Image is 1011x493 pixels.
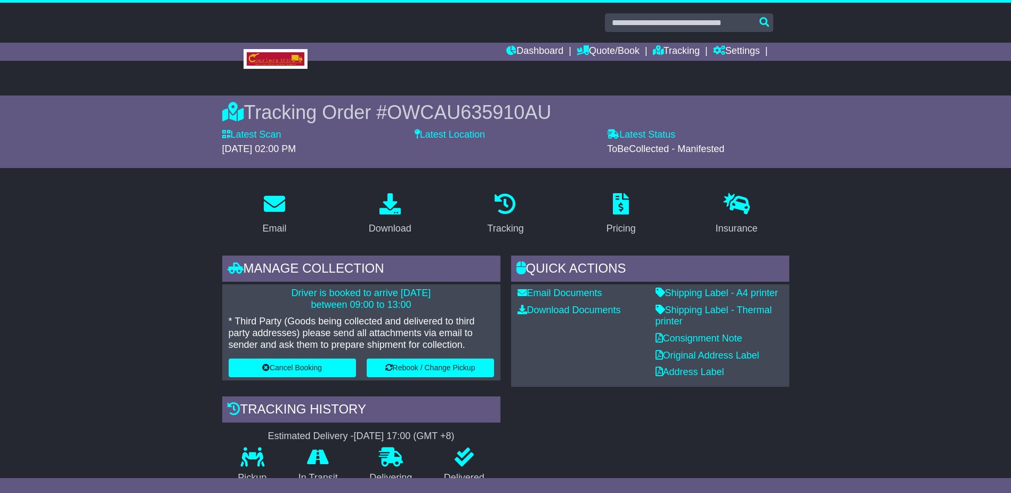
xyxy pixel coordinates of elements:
button: Cancel Booking [229,359,356,377]
div: Insurance [716,221,758,236]
span: OWCAU635910AU [387,101,551,123]
a: Download Documents [517,305,621,315]
div: Tracking history [222,396,500,425]
p: Delivering [354,472,428,484]
a: Shipping Label - Thermal printer [656,305,772,327]
a: Quote/Book [577,43,640,61]
div: Tracking Order # [222,101,789,124]
p: Driver is booked to arrive [DATE] between 09:00 to 13:00 [229,288,494,311]
div: Tracking [487,221,523,236]
label: Latest Scan [222,129,281,141]
div: [DATE] 17:00 (GMT +8) [354,431,455,442]
div: Email [262,221,286,236]
p: Pickup [222,472,283,484]
label: Latest Status [607,129,675,141]
a: Email [255,189,293,240]
div: Pricing [606,221,636,236]
span: [DATE] 02:00 PM [222,144,296,154]
a: Original Address Label [656,350,759,361]
a: Tracking [480,189,530,240]
a: Pricing [600,189,643,240]
a: Shipping Label - A4 printer [656,288,778,298]
a: Consignment Note [656,333,742,344]
button: Rebook / Change Pickup [367,359,494,377]
a: Tracking [653,43,700,61]
a: Address Label [656,367,724,377]
a: Dashboard [506,43,563,61]
a: Download [362,189,418,240]
span: ToBeCollected - Manifested [607,144,724,154]
div: Estimated Delivery - [222,431,500,442]
div: Quick Actions [511,256,789,284]
label: Latest Location [415,129,485,141]
a: Insurance [709,189,765,240]
a: Email Documents [517,288,602,298]
a: Settings [713,43,760,61]
p: Delivered [428,472,500,484]
p: * Third Party (Goods being collected and delivered to third party addresses) please send all atta... [229,316,494,351]
div: Download [369,221,411,236]
div: Manage collection [222,256,500,284]
p: In Transit [282,472,354,484]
